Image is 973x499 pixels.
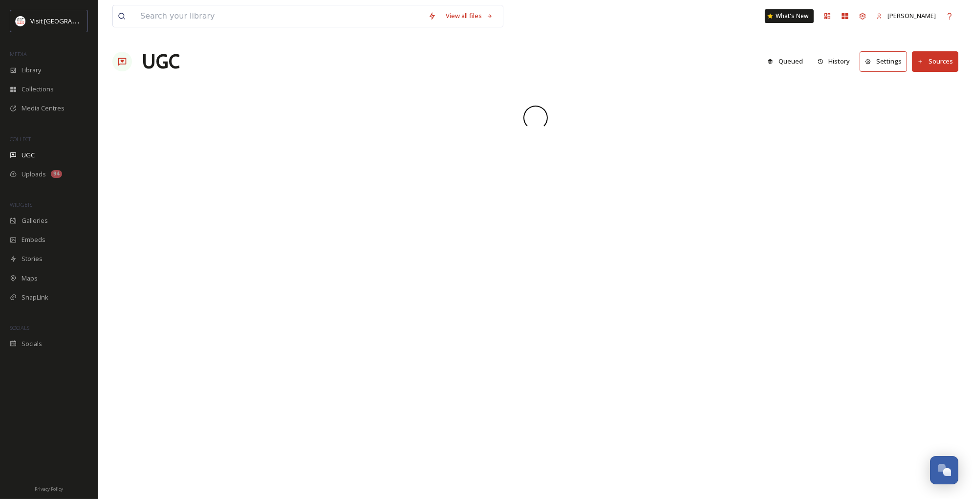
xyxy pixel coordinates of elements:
[16,16,25,26] img: download%20(3).png
[887,11,936,20] span: [PERSON_NAME]
[135,5,423,27] input: Search your library
[22,104,65,113] span: Media Centres
[765,9,814,23] a: What's New
[813,52,855,71] button: History
[22,293,48,302] span: SnapLink
[22,85,54,94] span: Collections
[930,456,958,484] button: Open Chat
[762,52,813,71] a: Queued
[10,50,27,58] span: MEDIA
[860,51,907,71] button: Settings
[860,51,912,71] a: Settings
[51,170,62,178] div: 94
[762,52,808,71] button: Queued
[22,216,48,225] span: Galleries
[30,16,106,25] span: Visit [GEOGRAPHIC_DATA]
[22,151,35,160] span: UGC
[10,324,29,331] span: SOCIALS
[441,6,498,25] a: View all files
[22,274,38,283] span: Maps
[22,235,45,244] span: Embeds
[871,6,941,25] a: [PERSON_NAME]
[22,254,43,263] span: Stories
[813,52,860,71] a: History
[912,51,958,71] button: Sources
[10,135,31,143] span: COLLECT
[22,65,41,75] span: Library
[35,482,63,494] a: Privacy Policy
[22,170,46,179] span: Uploads
[35,486,63,492] span: Privacy Policy
[142,47,180,76] a: UGC
[22,339,42,348] span: Socials
[10,201,32,208] span: WIDGETS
